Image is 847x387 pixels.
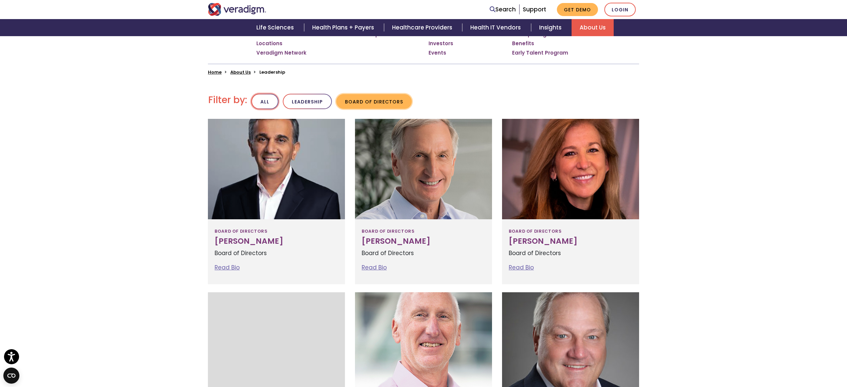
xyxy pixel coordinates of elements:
a: Search [490,5,516,14]
a: Health IT Vendors [462,19,531,36]
a: Locations [256,40,282,47]
a: Culture and Values [256,31,308,38]
a: Meet the Experts [345,31,390,38]
a: Read Bio [215,263,240,272]
span: Board of Directors [362,226,414,237]
a: Events [429,50,446,56]
a: Veradigm Network [256,50,307,56]
p: Board of Directors [509,249,632,258]
a: Read Bio [509,263,534,272]
a: Job Openings [512,31,550,38]
a: Life Sciences [248,19,304,36]
button: Board of Directors [336,94,412,109]
button: All [251,94,278,109]
a: Health Plans + Payers [304,19,384,36]
a: Home [208,69,222,75]
a: Early Talent Program [512,50,568,56]
h3: [PERSON_NAME] [509,237,632,246]
a: Insights [531,19,572,36]
p: Board of Directors [362,249,485,258]
button: Leadership [283,94,332,109]
a: In the News [429,31,459,38]
span: Board of Directors [509,226,561,237]
h3: [PERSON_NAME] [362,237,485,246]
img: Veradigm logo [208,3,266,16]
a: Benefits [512,40,534,47]
a: About Us [572,19,614,36]
a: Get Demo [557,3,598,16]
h2: Filter by: [208,94,247,106]
span: Board of Directors [215,226,267,237]
a: Read Bio [362,263,387,272]
a: Investors [429,40,453,47]
p: Board of Directors [215,249,338,258]
a: Healthcare Providers [384,19,462,36]
a: About Us [230,69,251,75]
button: Open CMP widget [3,368,19,384]
h3: [PERSON_NAME] [215,237,338,246]
a: Login [604,3,636,16]
iframe: Drift Chat Widget [719,345,839,379]
a: Support [523,5,546,13]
